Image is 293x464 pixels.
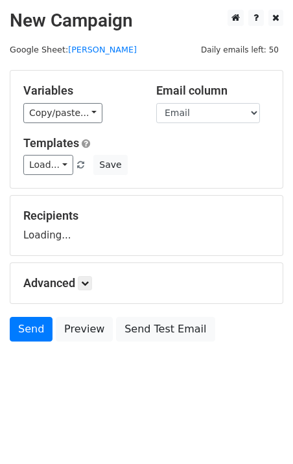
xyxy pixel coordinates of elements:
[10,45,137,54] small: Google Sheet:
[56,317,113,342] a: Preview
[23,276,270,290] h5: Advanced
[23,136,79,150] a: Templates
[10,317,53,342] a: Send
[23,84,137,98] h5: Variables
[196,43,283,57] span: Daily emails left: 50
[23,155,73,175] a: Load...
[23,209,270,242] div: Loading...
[196,45,283,54] a: Daily emails left: 50
[10,10,283,32] h2: New Campaign
[116,317,215,342] a: Send Test Email
[93,155,127,175] button: Save
[23,209,270,223] h5: Recipients
[23,103,102,123] a: Copy/paste...
[156,84,270,98] h5: Email column
[68,45,137,54] a: [PERSON_NAME]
